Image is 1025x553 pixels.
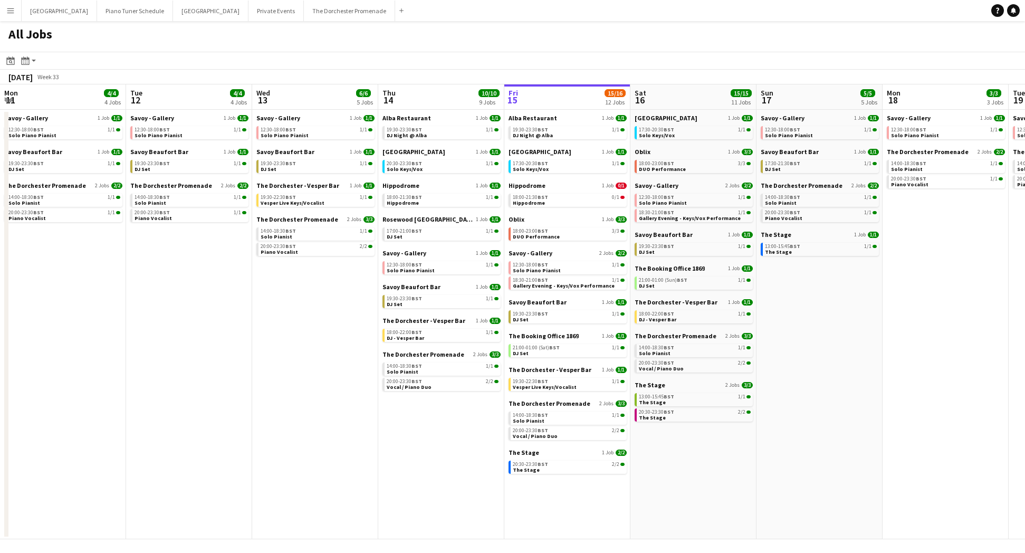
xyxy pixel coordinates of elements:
span: BST [538,227,548,234]
span: 1/1 [864,195,871,200]
span: Solo Piano Pianist [8,132,56,139]
span: 1/1 [990,161,998,166]
span: Hippodrome [513,199,545,206]
span: 0/1 [616,183,627,189]
div: Savoy Beaufort Bar1 Job1/119:30-23:30BST1/1DJ Set [130,148,248,182]
a: Savoy - Gallery1 Job1/1 [130,114,248,122]
div: [GEOGRAPHIC_DATA]1 Job1/117:30-20:30BST1/1Solo Keys/Vox [635,114,753,148]
span: 1/1 [108,210,115,215]
span: 1/1 [363,183,375,189]
a: Savoy Beaufort Bar1 Job1/1 [761,148,879,156]
span: BST [916,126,926,133]
span: Savoy Beaufort Bar [4,148,62,156]
span: 18:00-21:30 [387,195,422,200]
span: 18:30-21:00 [639,210,674,215]
span: 1 Job [350,149,361,155]
span: 1/1 [738,127,745,132]
a: The Dorchester Promenade2 Jobs2/2 [761,182,879,189]
span: 1/1 [360,161,367,166]
a: [GEOGRAPHIC_DATA]1 Job1/1 [382,148,501,156]
span: 1/1 [738,210,745,215]
a: Savoy - Gallery1 Job1/1 [256,114,375,122]
span: 1/1 [108,161,115,166]
div: Hippodrome1 Job0/118:00-21:30BST0/1Hippodrome [509,182,627,215]
span: 1/1 [111,149,122,155]
span: BST [664,160,674,167]
a: 20:00-23:30BST1/1Piano Vocalist [891,175,1003,187]
a: Savoy - Gallery2 Jobs2/2 [635,182,753,189]
a: 17:00-21:00BST1/1DJ Set [387,227,499,240]
span: 1 Job [602,115,614,121]
a: 12:30-18:00BST1/1Solo Piano Pianist [135,126,246,138]
button: The Dorchester Promenade [304,1,395,21]
a: 14:00-18:30BST1/1Solo Pianist [8,194,120,206]
span: Oblix [635,148,650,156]
a: 14:00-18:30BST1/1Solo Pianist [261,227,372,240]
div: The Dorchester Promenade2 Jobs2/214:00-18:30BST1/1Solo Pianist20:00-23:30BST1/1Piano Vocalist [887,148,1005,190]
span: 1 Job [854,115,866,121]
span: 1/1 [612,127,619,132]
span: 1 Job [476,149,487,155]
span: Savoy - Gallery [256,114,300,122]
a: Savoy - Gallery1 Job1/1 [4,114,122,122]
span: 14:00-18:30 [8,195,44,200]
a: 19:30-23:30BST1/1DJ Set [8,160,120,172]
span: Hippodrome [387,199,419,206]
span: 1/1 [237,115,248,121]
span: 3/3 [742,149,753,155]
div: Savoy Beaufort Bar1 Job1/117:30-21:30BST1/1DJ Set [761,148,879,182]
span: 1/1 [108,127,115,132]
span: Hippodrome [382,182,419,189]
span: 1/1 [360,228,367,234]
span: 2 Jobs [978,149,992,155]
span: DJ Night @ Alba [513,132,553,139]
span: 1/1 [234,210,241,215]
div: Savoy - Gallery2 Jobs2/212:30-18:00BST1/1Solo Piano Pianist18:30-21:00BST1/1Gallery Evening - Key... [635,182,753,231]
span: 19:30-23:30 [8,161,44,166]
a: 12:30-18:00BST1/1Solo Piano Pianist [8,126,120,138]
span: 1 Job [602,183,614,189]
a: 12:30-18:00BST1/1Solo Piano Pianist [765,126,877,138]
span: Solo Pianist [765,199,797,206]
span: 1/1 [864,210,871,215]
span: 20:30-23:30 [387,161,422,166]
span: 14:00-18:30 [891,161,926,166]
span: DUO Performance [513,233,560,240]
span: Savoy Beaufort Bar [256,148,314,156]
span: 2/2 [994,149,1005,155]
span: 1/1 [868,149,879,155]
span: 14:00-18:30 [135,195,170,200]
span: 1/1 [490,183,501,189]
span: BST [159,209,170,216]
span: BST [411,160,422,167]
a: Oblix1 Job3/3 [635,148,753,156]
span: 1/1 [616,149,627,155]
span: BST [285,160,296,167]
a: Savoy Beaufort Bar1 Job1/1 [130,148,248,156]
span: BST [411,227,422,234]
span: 20:00-23:30 [891,176,926,182]
span: 2 Jobs [725,183,740,189]
span: Piano Vocalist [765,215,802,222]
a: The Dorchester Promenade2 Jobs2/2 [887,148,1005,156]
span: 1/1 [738,195,745,200]
div: Savoy - Gallery1 Job1/112:30-18:00BST1/1Solo Piano Pianist [887,114,1005,148]
div: Rosewood [GEOGRAPHIC_DATA]1 Job1/117:00-21:00BST1/1DJ Set [382,215,501,249]
div: [GEOGRAPHIC_DATA]1 Job1/117:30-20:30BST1/1Solo Keys/Vox [509,148,627,182]
span: Hippodrome [509,182,545,189]
span: 1/1 [490,115,501,121]
span: 12:30-18:00 [261,127,296,132]
span: 17:30-21:30 [765,161,800,166]
div: Savoy - Gallery1 Job1/112:30-18:00BST1/1Solo Piano Pianist [130,114,248,148]
button: [GEOGRAPHIC_DATA] [173,1,248,21]
a: The Dorchester Promenade2 Jobs2/2 [4,182,122,189]
a: 18:00-23:00BST3/3DUO Performance [639,160,751,172]
span: 1 Job [224,115,235,121]
span: Alba Restaurant [509,114,557,122]
span: The Dorchester Promenade [761,182,842,189]
span: 1/1 [234,127,241,132]
span: 1 Job [854,149,866,155]
span: Piano Vocalist [8,215,46,222]
span: 2/2 [868,183,879,189]
a: 14:00-18:30BST1/1Solo Pianist [765,194,877,206]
